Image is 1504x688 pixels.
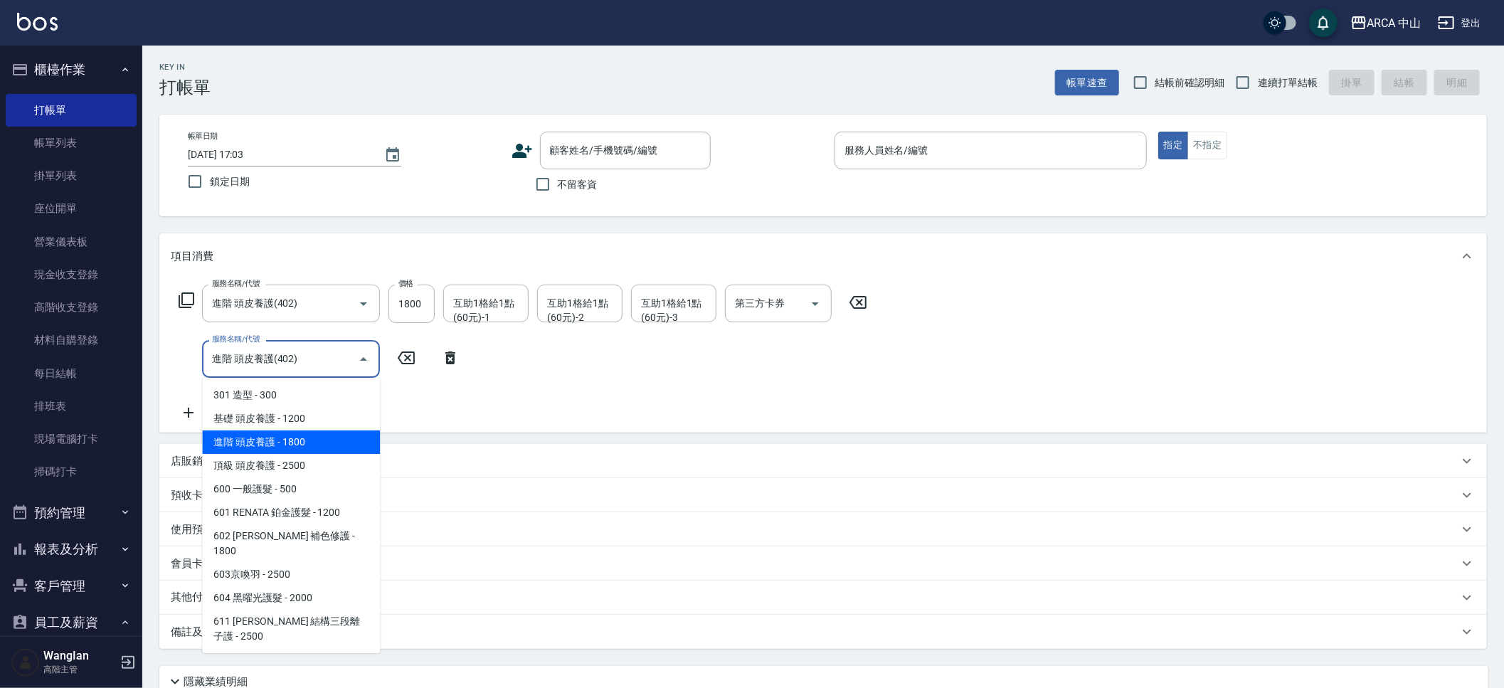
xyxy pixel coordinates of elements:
p: 備註及來源 [171,625,224,640]
a: 現場電腦打卡 [6,423,137,455]
p: 其他付款方式 [171,590,242,605]
button: 不指定 [1187,132,1227,159]
span: 611 [PERSON_NAME] 結構三段離子護 - 2500 [202,610,380,648]
button: 帳單速查 [1055,70,1119,96]
div: 店販銷售 [159,444,1487,478]
button: save [1309,9,1338,37]
div: 使用預收卡 [159,512,1487,546]
div: 備註及來源 [159,615,1487,649]
img: Logo [17,13,58,31]
div: 其他付款方式 [159,581,1487,615]
a: 掛單列表 [6,159,137,192]
a: 打帳單 [6,94,137,127]
a: 營業儀表板 [6,226,137,258]
h2: Key In [159,63,211,72]
span: 頂級 頭皮養護 - 2500 [202,454,380,477]
button: ARCA 中山 [1345,9,1427,38]
p: 預收卡販賣 [171,488,224,503]
span: 鎖定日期 [210,174,250,189]
a: 帳單列表 [6,127,137,159]
span: 600 一般護髮 - 500 [202,477,380,501]
span: 603京喚羽 - 2500 [202,563,380,586]
label: 帳單日期 [188,131,218,142]
div: 項目消費 [159,233,1487,279]
a: 高階收支登錄 [6,291,137,324]
label: 服務名稱/代號 [212,334,260,344]
span: 結帳前確認明細 [1155,75,1225,90]
span: 不留客資 [558,177,598,192]
button: Open [352,292,375,315]
span: 連續打單結帳 [1258,75,1318,90]
a: 座位開單 [6,192,137,225]
button: Choose date, selected date is 2025-09-25 [376,138,410,172]
a: 現金收支登錄 [6,258,137,291]
img: Person [11,648,40,677]
p: 項目消費 [171,249,213,264]
span: 602 [PERSON_NAME] 補色修護 - 1800 [202,524,380,563]
div: ARCA 中山 [1367,14,1421,32]
a: 每日結帳 [6,357,137,390]
span: 301 造型 - 300 [202,383,380,407]
button: Open [804,292,827,315]
span: 612 [PERSON_NAME] 結構四段補色離子護 - 3000 [202,648,380,687]
p: 高階主管 [43,663,116,676]
input: YYYY/MM/DD hh:mm [188,143,370,166]
label: 價格 [398,278,413,289]
span: 進階 頭皮養護 - 1800 [202,430,380,454]
div: 會員卡銷售 [159,546,1487,581]
button: 登出 [1432,10,1487,36]
span: 基礎 頭皮養護 - 1200 [202,407,380,430]
p: 使用預收卡 [171,522,224,537]
h5: WangIan [43,649,116,663]
label: 服務名稱/代號 [212,278,260,289]
a: 掃碼打卡 [6,455,137,488]
button: 報表及分析 [6,531,137,568]
a: 排班表 [6,390,137,423]
p: 店販銷售 [171,454,213,469]
button: 員工及薪資 [6,604,137,641]
span: 604 黑曜光護髮 - 2000 [202,586,380,610]
h3: 打帳單 [159,78,211,97]
button: 指定 [1158,132,1189,159]
span: 601 RENATA 鉑金護髮 - 1200 [202,501,380,524]
button: 客戶管理 [6,568,137,605]
a: 材料自購登錄 [6,324,137,356]
p: 會員卡銷售 [171,556,224,571]
button: 櫃檯作業 [6,51,137,88]
div: 預收卡販賣 [159,478,1487,512]
button: 預約管理 [6,494,137,531]
button: Close [352,348,375,371]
